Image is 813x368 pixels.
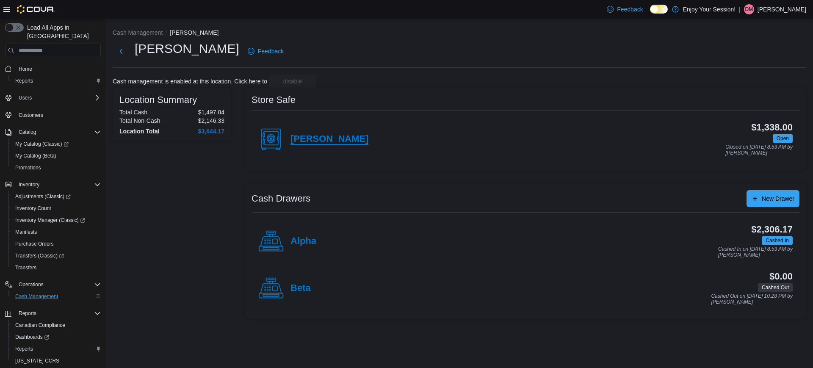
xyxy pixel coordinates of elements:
a: Promotions [12,163,44,173]
span: Cash Management [12,291,101,302]
button: Transfers [8,262,104,274]
span: Users [15,93,101,103]
button: Reports [8,75,104,87]
span: Purchase Orders [12,239,101,249]
button: Cash Management [8,291,104,302]
p: Closed on [DATE] 8:53 AM by [PERSON_NAME] [725,144,793,156]
h4: Location Total [119,128,160,135]
span: Catalog [19,129,36,136]
a: Inventory Manager (Classic) [12,215,88,225]
span: Inventory Manager (Classic) [15,217,85,224]
a: Inventory Manager (Classic) [8,214,104,226]
button: [US_STATE] CCRS [8,355,104,367]
p: Cash management is enabled at this location. Click here to [113,78,267,85]
span: Promotions [12,163,101,173]
button: Cash Management [113,29,163,36]
span: Dashboards [15,334,49,340]
button: New Drawer [747,190,799,207]
h3: $2,306.17 [751,224,793,235]
span: Washington CCRS [12,356,101,366]
h6: Total Non-Cash [119,117,160,124]
span: Open [777,135,789,142]
span: Cashed In [762,236,793,245]
button: Purchase Orders [8,238,104,250]
div: Dima Mansour [744,4,754,14]
button: Inventory [15,180,43,190]
span: Inventory [19,181,39,188]
nav: An example of EuiBreadcrumbs [113,28,806,39]
button: Manifests [8,226,104,238]
a: Transfers (Classic) [8,250,104,262]
span: Operations [15,279,101,290]
span: Manifests [12,227,101,237]
button: Catalog [2,126,104,138]
h6: Total Cash [119,109,147,116]
span: Adjustments (Classic) [15,193,71,200]
button: Reports [8,343,104,355]
h3: $0.00 [769,271,793,282]
span: Load All Apps in [GEOGRAPHIC_DATA] [24,23,101,40]
a: My Catalog (Classic) [12,139,72,149]
h3: Cash Drawers [252,194,310,204]
span: Manifests [15,229,37,235]
span: Reports [19,310,36,317]
h1: [PERSON_NAME] [135,40,239,57]
button: Reports [2,307,104,319]
span: [US_STATE] CCRS [15,357,59,364]
p: Cashed In on [DATE] 8:53 AM by [PERSON_NAME] [718,246,793,258]
a: [US_STATE] CCRS [12,356,63,366]
a: Manifests [12,227,40,237]
span: Open [773,134,793,143]
span: Cashed In [766,237,789,244]
button: Next [113,43,130,60]
span: Catalog [15,127,101,137]
span: My Catalog (Beta) [12,151,101,161]
span: Cashed Out [762,284,789,291]
a: Transfers (Classic) [12,251,67,261]
a: Dashboards [12,332,53,342]
span: Feedback [617,5,643,14]
button: Home [2,62,104,75]
span: Reports [12,76,101,86]
a: Purchase Orders [12,239,57,249]
span: Home [15,63,101,74]
span: Transfers (Classic) [12,251,101,261]
span: Purchase Orders [15,241,54,247]
span: Inventory Count [15,205,51,212]
button: My Catalog (Beta) [8,150,104,162]
h4: [PERSON_NAME] [290,134,368,145]
a: Adjustments (Classic) [8,191,104,202]
span: My Catalog (Beta) [15,152,56,159]
button: disable [269,75,316,88]
h4: Beta [290,283,311,294]
a: My Catalog (Classic) [8,138,104,150]
span: Inventory [15,180,101,190]
span: Transfers [12,263,101,273]
a: Customers [15,110,47,120]
span: Inventory Count [12,203,101,213]
a: Transfers [12,263,40,273]
span: disable [283,77,302,86]
button: [PERSON_NAME] [170,29,218,36]
button: Operations [2,279,104,291]
span: Cash Management [15,293,58,300]
span: My Catalog (Classic) [15,141,69,147]
span: Reports [12,344,101,354]
a: Home [15,64,36,74]
a: Inventory Count [12,203,55,213]
h3: $1,338.00 [751,122,793,133]
span: New Drawer [762,194,794,203]
span: Transfers [15,264,36,271]
button: Canadian Compliance [8,319,104,331]
span: My Catalog (Classic) [12,139,101,149]
h4: Alpha [290,236,316,247]
span: Home [19,66,32,72]
button: Catalog [15,127,39,137]
h4: $3,644.17 [198,128,224,135]
a: Canadian Compliance [12,320,69,330]
span: Customers [19,112,43,119]
button: Users [15,93,35,103]
p: [PERSON_NAME] [758,4,806,14]
button: Users [2,92,104,104]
